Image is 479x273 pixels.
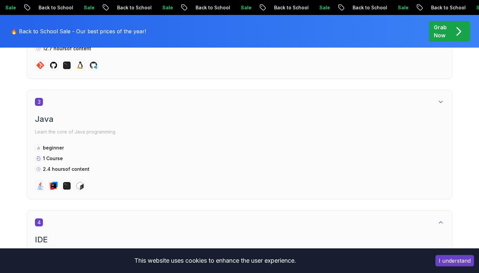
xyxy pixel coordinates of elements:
p: Sale [78,4,99,11]
p: 2.4 hours of content [43,166,89,172]
img: intellij logo [50,182,58,190]
p: Back to School [268,4,314,11]
p: Back to School [111,4,157,11]
p: Back to School [425,4,471,11]
img: github logo [50,61,58,69]
span: 4 [35,218,43,226]
img: git logo [36,61,44,69]
p: Sale [157,4,178,11]
p: Learn how to use IntelliJ IDEA [35,248,444,257]
p: Grab Now [434,23,447,39]
p: Learn the core of Java programming [35,127,444,136]
p: Back to School [190,4,235,11]
h2: Java [35,114,444,125]
h2: IDE [35,234,444,245]
button: Accept cookies [435,255,474,266]
p: Sale [392,4,413,11]
p: Sale [314,4,335,11]
p: 12.7 hours of content [43,45,91,52]
img: terminal logo [63,61,71,69]
img: bash logo [76,182,84,190]
div: This website uses cookies to enhance the user experience. [5,253,425,268]
span: 1 Course [43,155,63,161]
img: terminal logo [63,182,71,190]
p: 🔥 Back to School Sale - Our best prices of the year! [11,27,146,35]
img: java logo [36,182,44,190]
p: Back to School [347,4,392,11]
p: Back to School [33,4,78,11]
p: Sale [235,4,256,11]
span: 3 [35,98,43,106]
p: beginner [43,144,64,151]
img: codespaces logo [89,61,97,69]
img: linux logo [76,61,84,69]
